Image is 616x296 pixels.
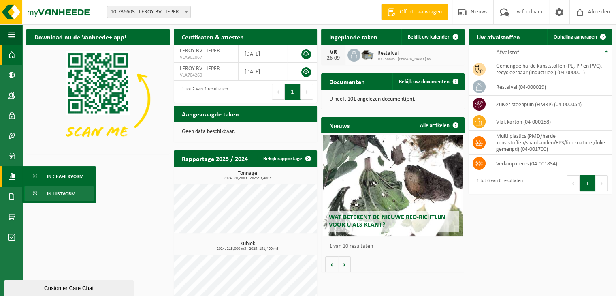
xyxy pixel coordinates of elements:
span: Restafval [377,50,431,57]
button: Volgende [338,256,351,272]
h3: Tonnage [178,171,317,180]
div: 1 tot 2 van 2 resultaten [178,83,228,101]
span: Wat betekent de nieuwe RED-richtlijn voor u als klant? [329,214,445,228]
span: Bekijk uw kalender [408,34,450,40]
h3: Kubiek [178,241,317,251]
span: LEROY BV - IEPER [180,48,220,54]
a: In lijstvorm [24,186,94,201]
span: In grafiekvorm [47,169,83,184]
span: 2024: 215,000 m3 - 2025: 151,400 m3 [178,247,317,251]
p: Geen data beschikbaar. [182,129,309,135]
td: zuiver steenpuin (HMRP) (04-000054) [490,96,612,113]
span: 2024: 20,200 t - 2025: 3,480 t [178,176,317,180]
h2: Rapportage 2025 / 2024 [174,150,256,166]
h2: Ingeplande taken [321,29,386,45]
img: WB-5000-GAL-GY-01 [360,47,374,61]
span: Offerte aanvragen [398,8,444,16]
a: Ophaling aanvragen [547,29,611,45]
h2: Uw afvalstoffen [469,29,528,45]
button: 1 [580,175,595,191]
button: Previous [567,175,580,191]
button: 1 [285,84,301,100]
h2: Nieuws [321,117,358,133]
h2: Documenten [321,73,373,89]
button: Vorige [325,256,338,272]
div: 26-09 [325,56,341,61]
button: Next [301,84,313,100]
td: [DATE] [239,63,287,81]
span: Ophaling aanvragen [554,34,597,40]
a: In grafiekvorm [24,168,94,184]
iframe: chat widget [4,278,135,296]
button: Previous [272,84,285,100]
a: Offerte aanvragen [381,4,448,20]
span: Bekijk uw documenten [399,79,450,84]
td: gemengde harde kunststoffen (PE, PP en PVC), recycleerbaar (industrieel) (04-000001) [490,60,612,78]
h2: Certificaten & attesten [174,29,252,45]
td: verkoop items (04-001834) [490,155,612,172]
td: vlak karton (04-000158) [490,113,612,131]
span: 10-736603 - LEROY BV - IEPER [107,6,190,18]
img: Download de VHEPlus App [26,45,170,153]
h2: Download nu de Vanheede+ app! [26,29,134,45]
h2: Aangevraagde taken [174,106,247,122]
p: 1 van 10 resultaten [329,244,460,249]
td: [DATE] [239,45,287,63]
span: LEROY BV - IEPER [180,66,220,72]
a: Bekijk uw documenten [392,73,464,90]
a: Bekijk rapportage [257,150,316,167]
a: Alle artikelen [414,117,464,133]
span: 10-736603 - [PERSON_NAME] BV [377,57,431,62]
td: multi plastics (PMD/harde kunststoffen/spanbanden/EPS/folie naturel/folie gemengd) (04-001700) [490,131,612,155]
span: VLA704260 [180,72,232,79]
div: VR [325,49,341,56]
span: 10-736603 - LEROY BV - IEPER [107,6,191,18]
a: Wat betekent de nieuwe RED-richtlijn voor u als klant? [323,135,463,236]
span: In lijstvorm [47,186,75,202]
span: VLA902067 [180,54,232,61]
span: Afvalstof [496,49,519,56]
p: U heeft 101 ongelezen document(en). [329,97,456,102]
a: Bekijk uw kalender [401,29,464,45]
div: 1 tot 6 van 6 resultaten [473,174,523,192]
td: restafval (04-000029) [490,78,612,96]
button: Next [595,175,608,191]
